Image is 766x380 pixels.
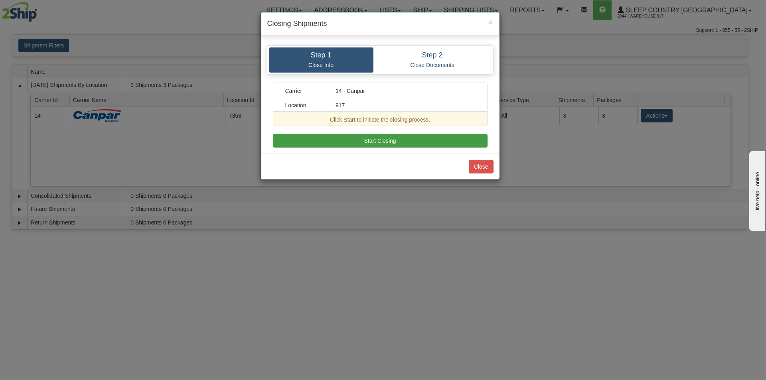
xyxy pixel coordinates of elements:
div: Click Start to initiate the closing process. [279,116,481,124]
h4: Closing Shipments [267,19,493,29]
div: 917 [330,101,481,109]
div: Location [279,101,330,109]
h4: Step 2 [379,51,486,59]
div: Carrier [279,87,330,95]
button: Start Closing [273,134,488,148]
p: Close Documents [379,61,486,69]
a: Step 1 Close Info [269,47,373,73]
button: Close [488,18,493,26]
a: Step 2 Close Documents [373,47,492,73]
span: × [488,18,493,27]
button: Close [469,160,494,173]
iframe: chat widget [748,149,765,230]
div: 14 - Canpar [330,87,481,95]
h4: Step 1 [275,51,367,59]
div: live help - online [6,7,74,13]
p: Close Info [275,61,367,69]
